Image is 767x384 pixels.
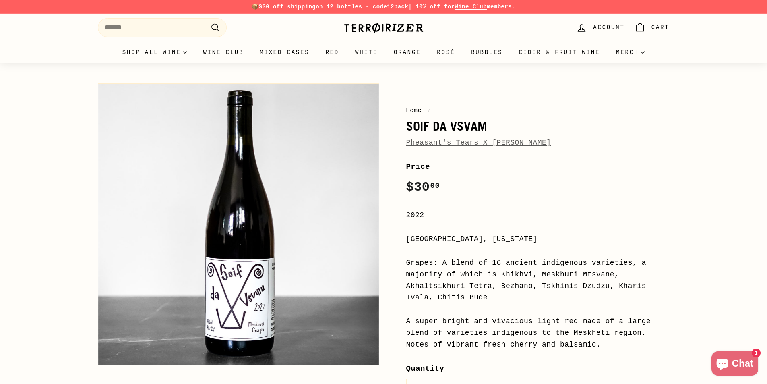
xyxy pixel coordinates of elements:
span: Cart [651,23,670,32]
label: Quantity [406,363,670,375]
span: $30 off shipping [259,4,316,10]
a: Cart [630,16,674,39]
summary: Shop all wine [114,42,195,63]
div: Grapes: A blend of 16 ancient indigenous varieties, a majority of which is Khikhvi, Meskhuri Mtsv... [406,257,670,303]
a: Red [317,42,347,63]
inbox-online-store-chat: Shopify online store chat [709,351,761,378]
div: A super bright and vivacious light red made of a large blend of varieties indigenous to the Meskh... [406,316,670,350]
a: Rosé [429,42,463,63]
a: Wine Club [195,42,252,63]
nav: breadcrumbs [406,106,670,115]
div: 2022 [406,210,670,221]
a: Home [406,107,422,114]
div: Primary [82,42,686,63]
a: Pheasant's Tears X [PERSON_NAME] [406,139,551,147]
a: Bubbles [463,42,511,63]
label: Price [406,161,670,173]
a: Orange [386,42,429,63]
sup: 00 [430,181,440,190]
div: [GEOGRAPHIC_DATA], [US_STATE] [406,233,670,245]
span: $30 [406,180,440,195]
p: 📦 on 12 bottles - code | 10% off for members. [98,2,670,11]
a: Wine Club [455,4,487,10]
a: Account [571,16,629,39]
h1: Soif da Vsvam [406,119,670,133]
a: Mixed Cases [252,42,317,63]
strong: 12pack [387,4,408,10]
a: Cider & Fruit Wine [511,42,608,63]
summary: Merch [608,42,653,63]
a: White [347,42,386,63]
span: / [426,107,434,114]
span: Account [593,23,624,32]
